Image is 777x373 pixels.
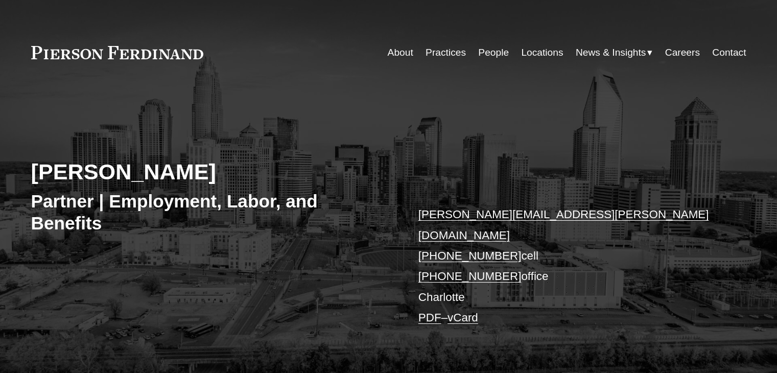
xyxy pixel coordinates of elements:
a: People [478,43,509,62]
a: vCard [448,311,478,324]
a: Locations [521,43,563,62]
a: folder dropdown [576,43,653,62]
span: News & Insights [576,44,646,62]
a: Careers [665,43,700,62]
h3: Partner | Employment, Labor, and Benefits [31,190,389,235]
a: Practices [426,43,466,62]
p: cell office Charlotte – [418,204,716,328]
a: [PHONE_NUMBER] [418,270,522,283]
a: [PHONE_NUMBER] [418,249,522,262]
a: Contact [712,43,746,62]
h2: [PERSON_NAME] [31,158,389,185]
a: [PERSON_NAME][EMAIL_ADDRESS][PERSON_NAME][DOMAIN_NAME] [418,208,709,241]
a: About [388,43,413,62]
a: PDF [418,311,441,324]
